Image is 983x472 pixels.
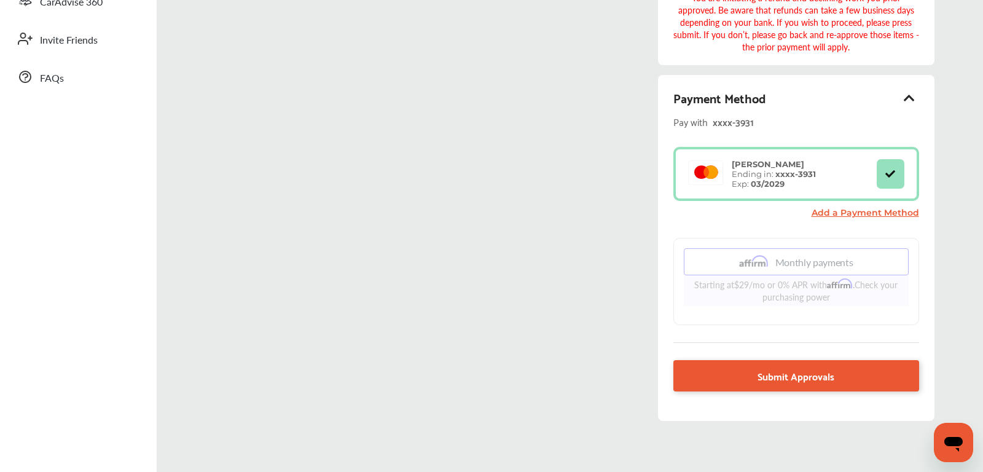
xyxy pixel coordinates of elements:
[673,87,919,108] div: Payment Method
[934,423,973,462] iframe: Button to launch messaging window
[673,360,919,391] a: Submit Approvals
[673,113,708,130] span: Pay with
[11,61,144,93] a: FAQs
[11,23,144,55] a: Invite Friends
[751,179,785,189] strong: 03/2029
[775,169,816,179] strong: xxxx- 3931
[758,368,834,384] span: Submit Approvals
[713,113,866,130] div: xxxx- 3931
[40,71,64,87] span: FAQs
[812,207,919,218] a: Add a Payment Method
[732,159,804,169] strong: [PERSON_NAME]
[40,33,98,49] span: Invite Friends
[726,159,822,189] div: Ending in: Exp:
